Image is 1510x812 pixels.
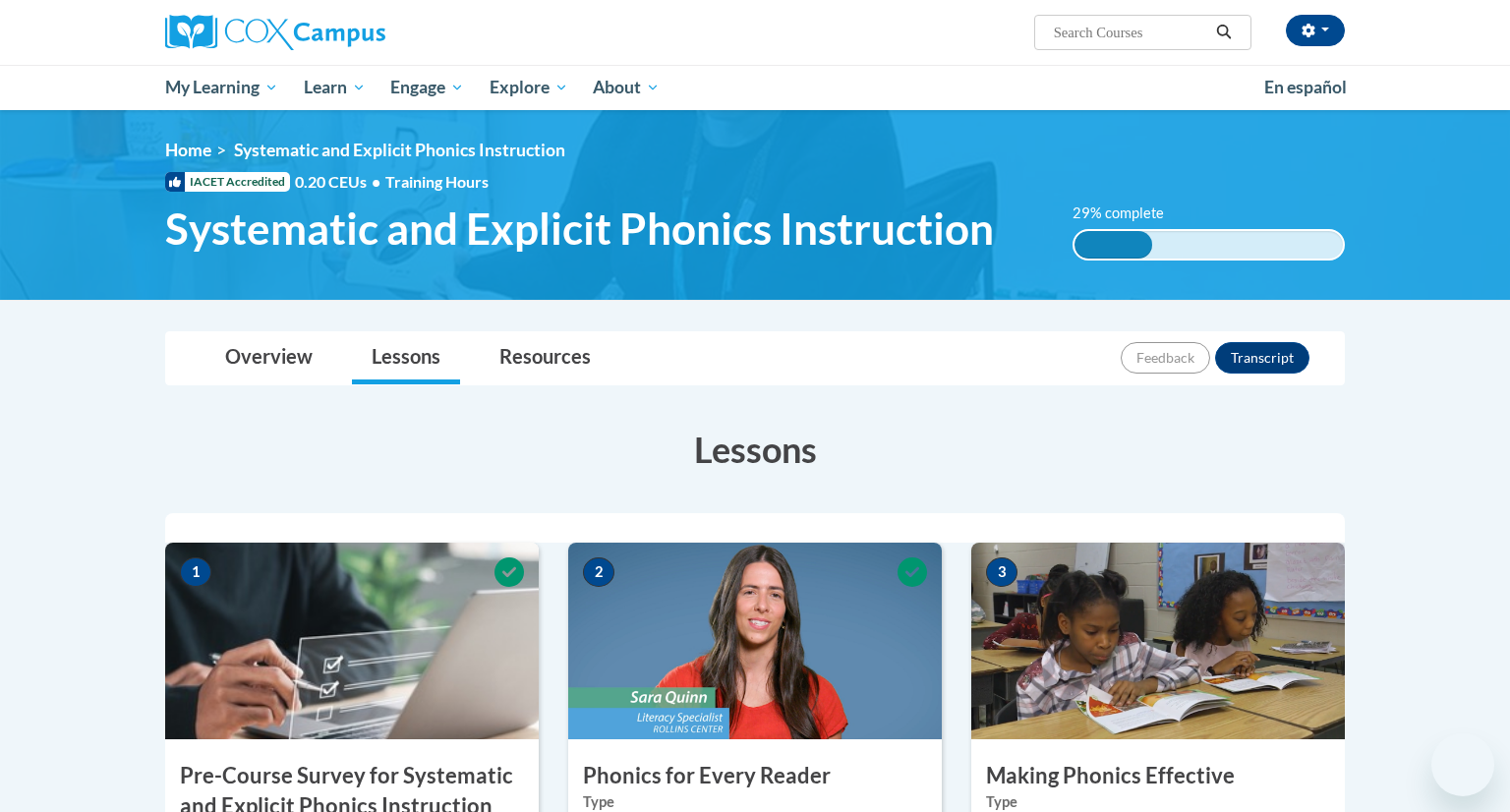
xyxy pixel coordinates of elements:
div: Main menu [136,65,1374,110]
a: About [581,65,673,110]
img: Course Image [165,543,539,739]
a: Cox Campus [165,15,539,50]
span: Systematic and Explicit Phonics Instruction [234,140,565,160]
span: 0.20 CEUs [295,171,385,193]
button: Search [1209,21,1239,44]
span: • [372,172,380,191]
span: Learn [304,76,366,99]
span: 2 [583,557,614,587]
label: 29% complete [1073,203,1186,224]
img: Cox Campus [165,15,385,50]
span: My Learning [165,76,278,99]
a: Learn [291,65,378,110]
span: Systematic and Explicit Phonics Instruction [165,203,994,255]
span: IACET Accredited [165,172,290,192]
span: En español [1264,77,1347,97]
span: Engage [390,76,464,99]
a: Overview [205,332,332,384]
a: Home [165,140,211,160]
input: Search Courses [1052,21,1209,44]
div: 29% complete [1074,231,1152,259]
a: My Learning [152,65,291,110]
a: Engage [377,65,477,110]
button: Account Settings [1286,15,1345,46]
span: Training Hours [385,172,489,191]
a: Explore [477,65,581,110]
span: Explore [490,76,568,99]
a: Resources [480,332,610,384]
span: 3 [986,557,1017,587]
img: Course Image [971,543,1345,739]
a: En español [1251,67,1360,108]
a: Lessons [352,332,460,384]
button: Transcript [1215,342,1309,374]
h3: Lessons [165,425,1345,474]
img: Course Image [568,543,942,739]
h3: Phonics for Every Reader [568,761,942,791]
span: 1 [180,557,211,587]
button: Feedback [1121,342,1210,374]
h3: Making Phonics Effective [971,761,1345,791]
iframe: Button to launch messaging window [1431,733,1494,796]
span: About [593,76,660,99]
